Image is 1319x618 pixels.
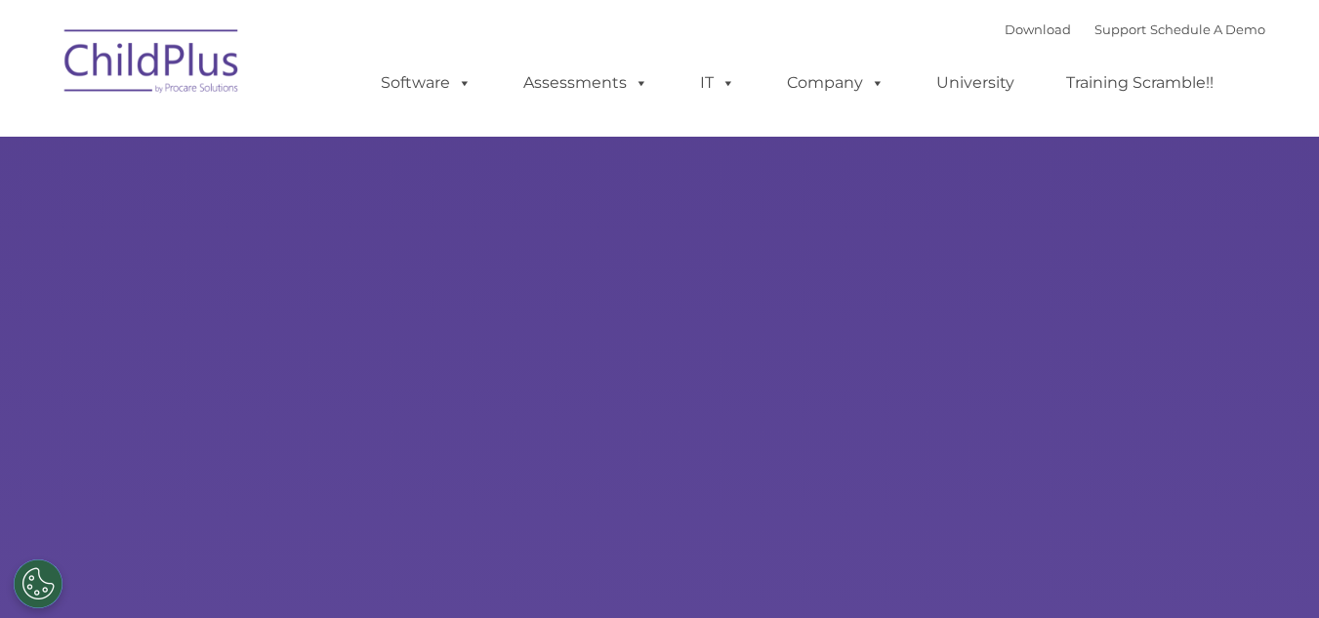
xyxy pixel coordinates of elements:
a: Assessments [504,63,668,103]
a: University [917,63,1034,103]
font: | [1005,21,1265,37]
img: ChildPlus by Procare Solutions [55,16,250,113]
a: Schedule A Demo [1150,21,1265,37]
a: Download [1005,21,1071,37]
a: Support [1094,21,1146,37]
a: Company [767,63,904,103]
a: IT [680,63,755,103]
a: Training Scramble!! [1047,63,1233,103]
button: Cookies Settings [14,559,62,608]
a: Software [361,63,491,103]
